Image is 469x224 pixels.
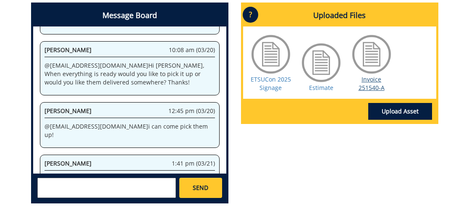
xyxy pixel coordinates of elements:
[45,46,92,54] span: [PERSON_NAME]
[359,75,385,92] a: Invoice 251540-A
[193,184,208,192] span: SEND
[368,103,432,120] a: Upload Asset
[45,107,92,115] span: [PERSON_NAME]
[168,107,215,115] span: 12:45 pm (03/20)
[45,159,92,167] span: [PERSON_NAME]
[45,61,215,87] p: @ [EMAIL_ADDRESS][DOMAIN_NAME] Hi [PERSON_NAME], When everything is ready would you like to pick ...
[243,5,436,26] h4: Uploaded Files
[37,178,176,198] textarea: messageToSend
[309,84,333,92] a: Estimate
[33,5,226,26] h4: Message Board
[169,46,215,54] span: 10:08 am (03/20)
[251,75,291,92] a: ETSUCon 2025 Signage
[45,122,215,139] p: @ [EMAIL_ADDRESS][DOMAIN_NAME] i can come pick them up!
[179,178,222,198] a: SEND
[243,7,258,23] p: ?
[172,159,215,168] span: 1:41 pm (03/21)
